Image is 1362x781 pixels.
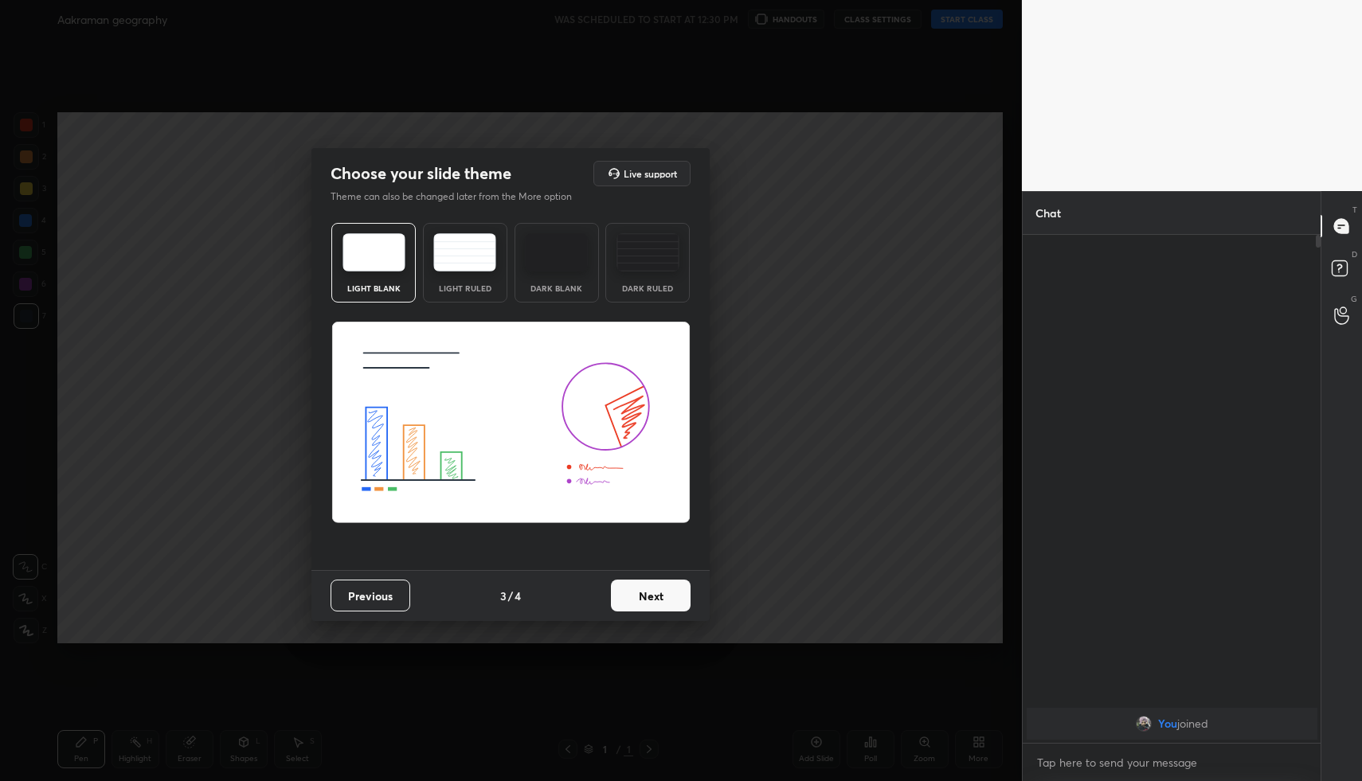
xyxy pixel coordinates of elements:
[331,163,511,184] h2: Choose your slide theme
[342,233,405,271] img: lightTheme.e5ed3b09.svg
[331,580,410,611] button: Previous
[1158,717,1177,730] span: You
[611,580,691,611] button: Next
[525,233,588,271] img: darkTheme.f0cc69e5.svg
[616,233,679,271] img: darkRuledTheme.de295e13.svg
[515,588,521,604] h4: 4
[1023,705,1321,743] div: grid
[331,322,691,524] img: lightThemeBanner.fbc32fad.svg
[508,588,513,604] h4: /
[1177,717,1208,730] span: joined
[433,233,496,271] img: lightRuledTheme.5fabf969.svg
[342,284,405,292] div: Light Blank
[433,284,497,292] div: Light Ruled
[500,588,507,604] h4: 3
[1136,716,1152,732] img: 2fdd300d0a60438a9566a832db643c4c.jpg
[1351,293,1357,305] p: G
[525,284,589,292] div: Dark Blank
[1023,192,1074,234] p: Chat
[616,284,679,292] div: Dark Ruled
[1352,204,1357,216] p: T
[1352,248,1357,260] p: D
[624,169,677,178] h5: Live support
[331,189,589,204] p: Theme can also be changed later from the More option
